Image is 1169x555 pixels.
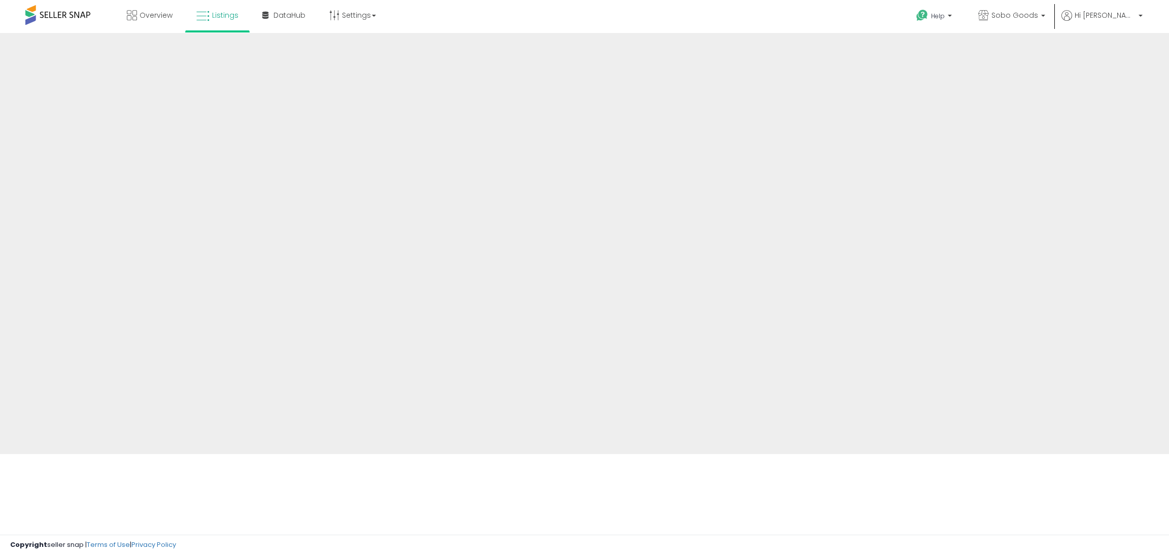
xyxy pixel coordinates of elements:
[1075,10,1136,20] span: Hi [PERSON_NAME]
[212,10,238,20] span: Listings
[1061,10,1143,33] a: Hi [PERSON_NAME]
[991,10,1038,20] span: Sobo Goods
[140,10,173,20] span: Overview
[273,10,305,20] span: DataHub
[916,9,929,22] i: Get Help
[908,2,962,33] a: Help
[931,12,945,20] span: Help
